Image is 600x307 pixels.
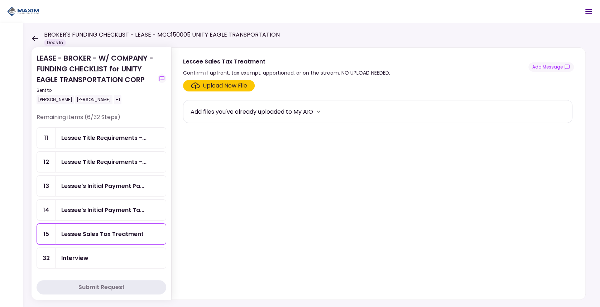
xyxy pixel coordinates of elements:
[37,128,56,148] div: 11
[37,199,166,221] a: 14Lessee's Initial Payment Tax Paid
[37,127,166,148] a: 11Lessee Title Requirements - Proof of IRP or Exemption
[37,53,155,104] div: LEASE - BROKER - W/ COMPANY - FUNDING CHECKLIST for UNITY EAGLE TRANSPORTATION CORP
[37,223,166,245] a: 15Lessee Sales Tax Treatment
[37,176,56,196] div: 13
[183,69,390,77] div: Confirm if upfront, tax exempt, apportioned, or on the stream. NO UPLOAD NEEDED.
[183,57,390,66] div: Lessee Sales Tax Treatment
[580,3,597,20] button: Open menu
[61,133,147,142] div: Lessee Title Requirements - Proof of IRP or Exemption
[203,81,247,90] div: Upload New File
[171,47,586,300] div: Lessee Sales Tax TreatmentConfirm if upfront, tax exempt, apportioned, or on the stream. NO UPLOA...
[78,283,125,292] div: Submit Request
[37,152,56,172] div: 12
[61,254,88,263] div: Interview
[37,200,56,220] div: 14
[37,280,166,294] button: Submit Request
[183,80,255,91] span: Click here to upload the required document
[61,157,147,166] div: Lessee Title Requirements - Other Requirements
[37,224,56,244] div: 15
[37,95,74,104] div: [PERSON_NAME]
[114,95,121,104] div: +1
[37,175,166,197] a: 13Lessee's Initial Payment Paid
[37,87,155,94] div: Sent to:
[528,62,574,72] button: show-messages
[75,95,112,104] div: [PERSON_NAME]
[158,74,166,83] button: show-messages
[44,39,66,46] div: Docs In
[61,206,144,214] div: Lessee's Initial Payment Tax Paid
[37,275,166,289] div: Completed items (26/32 Steps)
[7,6,39,17] img: Partner icon
[61,230,144,238] div: Lessee Sales Tax Treatment
[61,181,144,190] div: Lessee's Initial Payment Paid
[44,30,280,39] h1: BROKER'S FUNDING CHECKLIST - LEASE - MCC150005 UNITY EAGLE TRANSPORTATION
[37,151,166,173] a: 12Lessee Title Requirements - Other Requirements
[37,247,166,269] a: 32Interview
[191,107,313,116] div: Add files you've already uploaded to My AIO
[37,248,56,268] div: 32
[313,106,324,117] button: more
[37,113,166,127] div: Remaining items (6/32 Steps)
